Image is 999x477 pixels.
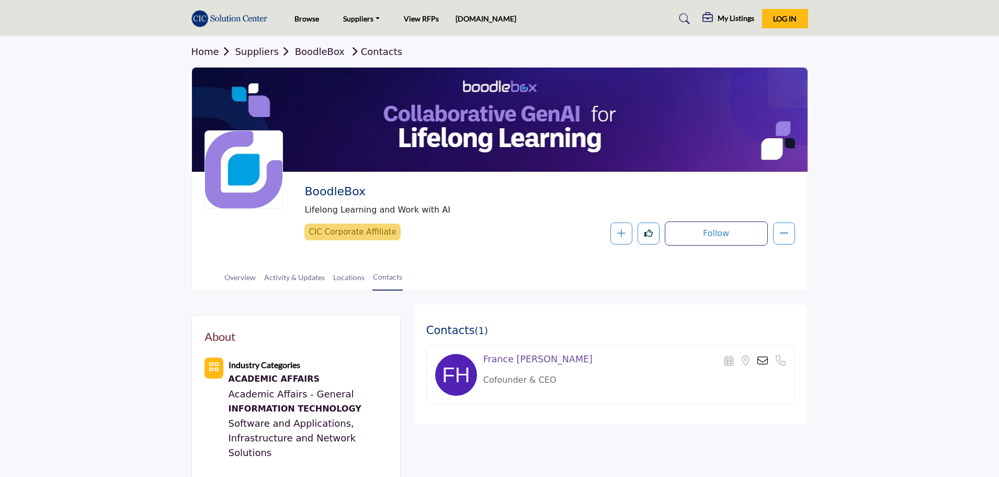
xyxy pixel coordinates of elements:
[205,328,235,345] h2: About
[264,272,325,290] a: Activity & Updates
[235,46,294,57] a: Suppliers
[483,374,786,386] p: Cofounder & CEO
[404,14,439,23] a: View RFPs
[773,223,795,245] button: More details
[229,359,300,370] a: Industry Categories
[773,14,797,23] span: Log In
[665,221,768,246] button: Follow
[304,224,400,241] span: CIC Corporate Affiliate
[229,402,388,416] a: INFORMATION TECHNOLOGY
[294,14,319,23] a: Browse
[702,13,754,25] div: My Listings
[638,223,660,245] button: Like
[229,372,388,386] div: Academic program development, faculty resources, and curriculum enhancement solutions for higher ...
[304,204,639,216] span: Lifelong Learning and Work with AI
[295,46,345,57] a: BoodleBox
[372,271,403,291] a: Contacts
[669,10,697,27] a: Search
[336,12,387,26] a: Suppliers
[474,325,488,336] span: ( )
[224,272,256,290] a: Overview
[229,372,388,386] a: ACADEMIC AFFAIRS
[229,389,354,400] a: Academic Affairs - General
[718,14,754,23] h5: My Listings
[229,432,356,458] a: Infrastructure and Network Solutions
[348,46,402,57] a: Contacts
[191,46,235,57] a: Home
[478,325,484,336] span: 1
[229,360,300,370] b: Industry Categories
[483,354,593,365] h4: France [PERSON_NAME]
[304,185,592,198] h2: BoodleBox
[229,418,354,429] a: Software and Applications,
[191,10,273,27] img: site Logo
[456,14,516,23] a: [DOMAIN_NAME]
[229,402,388,416] div: Technology infrastructure, software solutions, and digital transformation services for higher edu...
[762,9,808,28] button: Log In
[333,272,365,290] a: Locations
[426,324,488,337] h3: Contacts
[435,354,477,396] img: image
[205,358,223,379] button: Category Icon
